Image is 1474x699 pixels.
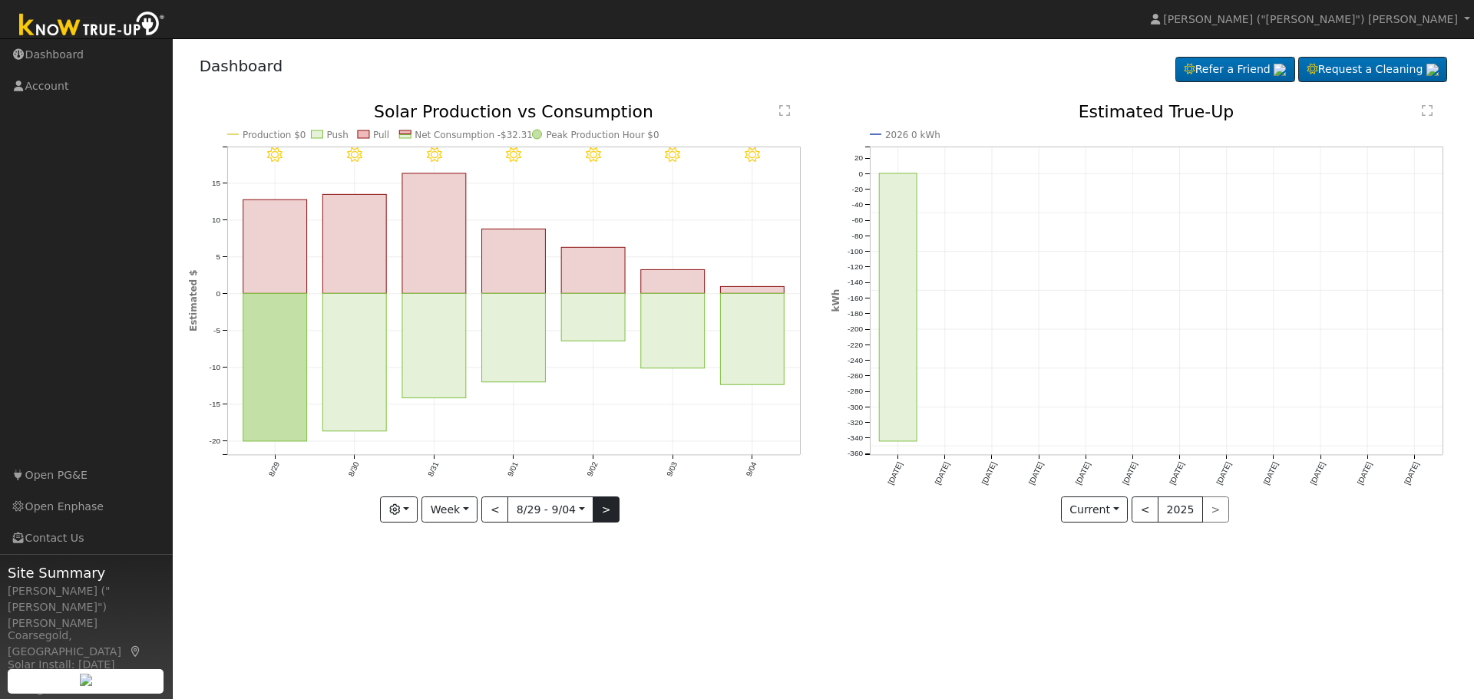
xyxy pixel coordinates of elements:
[665,147,680,163] i: 9/03 - Clear
[8,669,164,685] div: System Size: 16.40 kW
[848,309,863,318] text: -180
[848,371,863,380] text: -260
[848,294,863,302] text: -160
[1158,496,1203,523] button: 2025
[1027,460,1045,486] text: [DATE]
[720,287,784,294] rect: onclick=""
[1132,496,1158,523] button: <
[243,199,306,293] rect: onclick=""
[848,325,863,334] text: -200
[374,102,653,121] text: Solar Production vs Consumption
[1426,64,1439,76] img: retrieve
[641,294,705,368] rect: onclick=""
[506,147,521,163] i: 9/01 - Clear
[209,363,220,371] text: -10
[80,674,92,686] img: retrieve
[1403,460,1420,486] text: [DATE]
[373,130,389,140] text: Pull
[8,562,164,583] span: Site Summary
[243,130,306,140] text: Production $0
[665,460,679,478] text: 9/03
[848,262,863,271] text: -120
[585,460,599,478] text: 9/02
[848,341,863,349] text: -220
[886,460,904,486] text: [DATE]
[200,57,283,75] a: Dashboard
[561,248,625,294] rect: onclick=""
[347,147,362,163] i: 8/30 - Clear
[322,294,386,432] rect: onclick=""
[267,460,281,478] text: 8/29
[641,270,705,294] rect: onclick=""
[426,147,441,163] i: 8/31 - Clear
[211,216,220,224] text: 10
[211,179,220,187] text: 15
[209,437,220,446] text: -20
[213,326,220,335] text: -5
[415,130,533,140] text: Net Consumption -$32.31
[402,173,466,294] rect: onclick=""
[346,460,360,478] text: 8/30
[848,356,863,364] text: -240
[720,294,784,385] rect: onclick=""
[1074,460,1092,486] text: [DATE]
[852,232,864,240] text: -80
[980,460,998,486] text: [DATE]
[8,657,164,673] div: Solar Install: [DATE]
[506,460,520,478] text: 9/01
[848,247,863,256] text: -100
[481,496,508,523] button: <
[1274,64,1286,76] img: retrieve
[848,418,863,427] text: -320
[1121,460,1139,486] text: [DATE]
[852,216,864,225] text: -60
[1356,460,1373,486] text: [DATE]
[188,270,199,332] text: Estimated $
[745,460,758,478] text: 9/04
[216,289,220,298] text: 0
[421,496,478,523] button: Week
[326,130,348,140] text: Push
[1309,460,1327,486] text: [DATE]
[243,294,306,442] rect: onclick=""
[481,294,545,383] rect: onclick=""
[593,496,620,523] button: >
[848,434,863,443] text: -340
[267,147,283,163] i: 8/29 - Clear
[779,104,790,117] text: 
[852,200,864,209] text: -40
[402,294,466,398] rect: onclick=""
[209,400,220,408] text: -15
[848,387,863,396] text: -280
[546,130,659,140] text: Peak Production Hour $0
[1061,496,1129,523] button: Current
[561,294,625,341] rect: onclick=""
[1175,57,1295,83] a: Refer a Friend
[1079,102,1234,121] text: Estimated True-Up
[322,195,386,294] rect: onclick=""
[129,645,143,658] a: Map
[1298,57,1447,83] a: Request a Cleaning
[831,289,841,312] text: kWh
[745,147,760,163] i: 9/04 - Clear
[885,130,940,140] text: 2026 0 kWh
[854,154,864,163] text: 20
[8,583,164,631] div: [PERSON_NAME] ("[PERSON_NAME]") [PERSON_NAME]
[858,170,863,178] text: 0
[216,252,220,261] text: 5
[8,628,164,660] div: Coarsegold, [GEOGRAPHIC_DATA]
[1262,460,1280,486] text: [DATE]
[481,229,545,294] rect: onclick=""
[1422,104,1433,117] text: 
[848,403,863,411] text: -300
[426,460,440,478] text: 8/31
[1168,460,1186,486] text: [DATE]
[12,8,173,43] img: Know True-Up
[1215,460,1233,486] text: [DATE]
[507,496,593,523] button: 8/29 - 9/04
[879,173,917,441] rect: onclick=""
[848,279,863,287] text: -140
[848,450,863,458] text: -360
[586,147,601,163] i: 9/02 - MostlyClear
[1163,13,1458,25] span: [PERSON_NAME] ("[PERSON_NAME]") [PERSON_NAME]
